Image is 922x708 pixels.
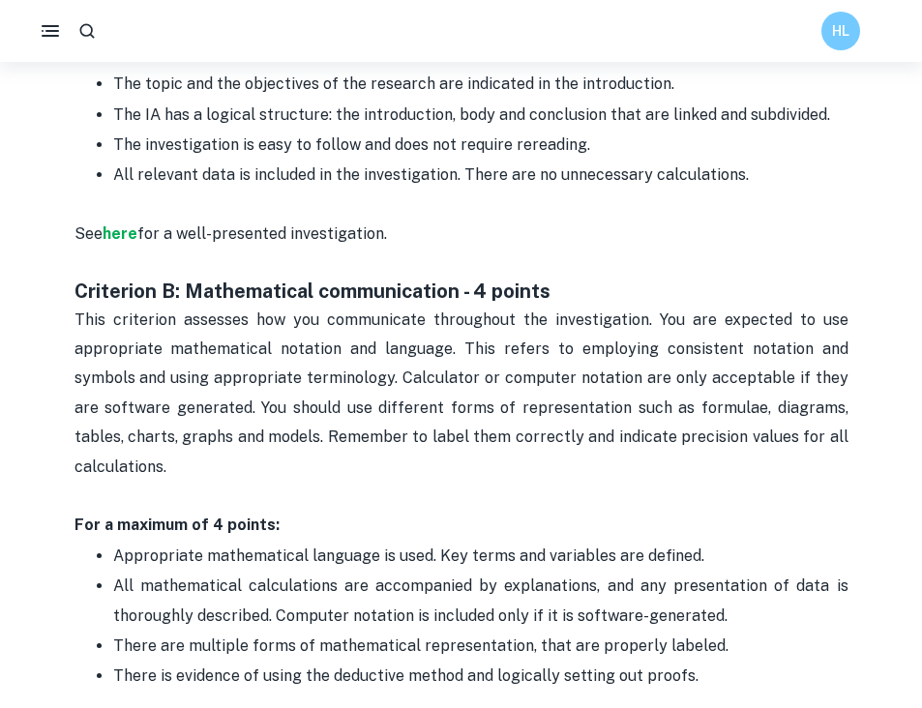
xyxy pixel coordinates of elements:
[74,224,103,243] span: See
[74,310,852,476] span: This criterion assesses how you communicate throughout the investigation. You are expected to use...
[74,44,280,63] strong: For a maximum of 4 points:
[113,74,674,93] span: The topic and the objectives of the research are indicated in the introduction.
[74,280,550,303] strong: Criterion B: Mathematical communication - 4 points
[821,12,860,50] button: HL
[103,224,137,243] a: here
[113,105,830,124] span: The IA has a logical structure: the introduction, body and conclusion that are linked and subdivi...
[74,516,280,534] strong: For a maximum of 4 points:
[113,576,852,624] span: All mathematical calculations are accompanied by explanations, and any presentation of data is th...
[137,224,387,243] span: for a well-presented investigation.
[113,636,729,655] span: There are multiple forms of mathematical representation, that are properly labeled.
[113,135,590,154] span: The investigation is easy to follow and does not require rereading.
[113,546,704,565] span: Appropriate mathematical language is used. Key terms and variables are defined.
[113,165,749,184] span: All relevant data is included in the investigation. There are no unnecessary calculations.
[113,666,699,685] span: There is evidence of using the deductive method and logically setting out proofs.
[830,20,852,42] h6: HL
